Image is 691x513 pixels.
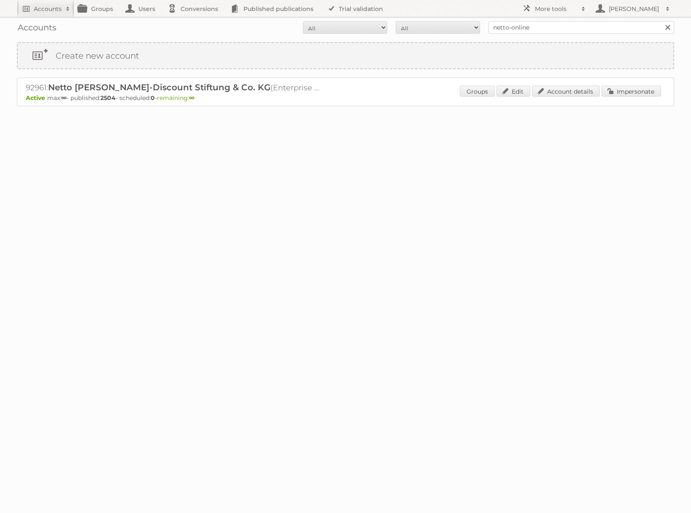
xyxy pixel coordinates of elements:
[151,94,155,102] strong: 0
[535,5,577,13] h2: More tools
[497,86,530,97] a: Edit
[607,5,661,13] h2: [PERSON_NAME]
[602,86,661,97] a: Impersonate
[26,94,47,102] span: Active
[18,43,673,68] a: Create new account
[48,82,270,92] span: Netto [PERSON_NAME]-Discount Stiftung & Co. KG
[460,86,495,97] a: Groups
[34,5,62,13] h2: Accounts
[26,94,665,102] p: max: - published: - scheduled: -
[157,94,194,102] span: remaining:
[26,82,321,93] h2: 92961: (Enterprise ∞)
[532,86,600,97] a: Account details
[100,94,116,102] strong: 2504
[61,94,67,102] strong: ∞
[189,94,194,102] strong: ∞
